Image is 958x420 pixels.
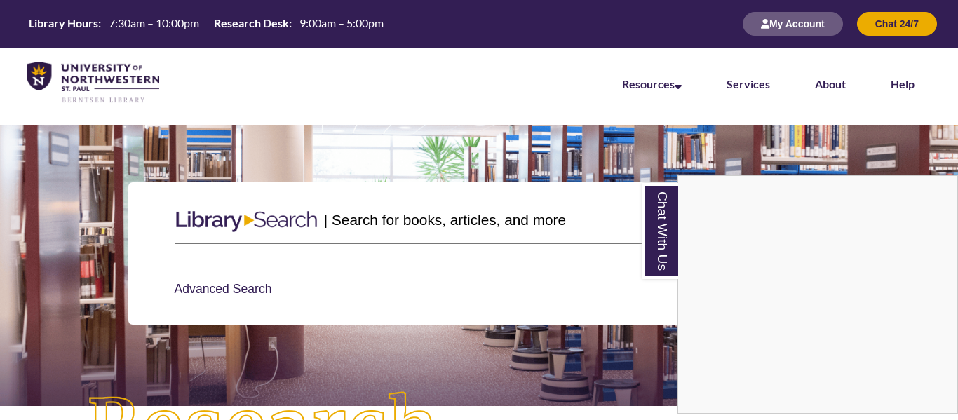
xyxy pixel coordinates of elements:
a: Help [891,77,915,90]
div: Chat With Us [677,175,958,414]
iframe: Chat Widget [678,176,957,413]
a: About [815,77,846,90]
img: UNWSP Library Logo [27,62,159,104]
a: Resources [622,77,682,90]
a: Services [727,77,770,90]
a: Chat With Us [642,183,678,279]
